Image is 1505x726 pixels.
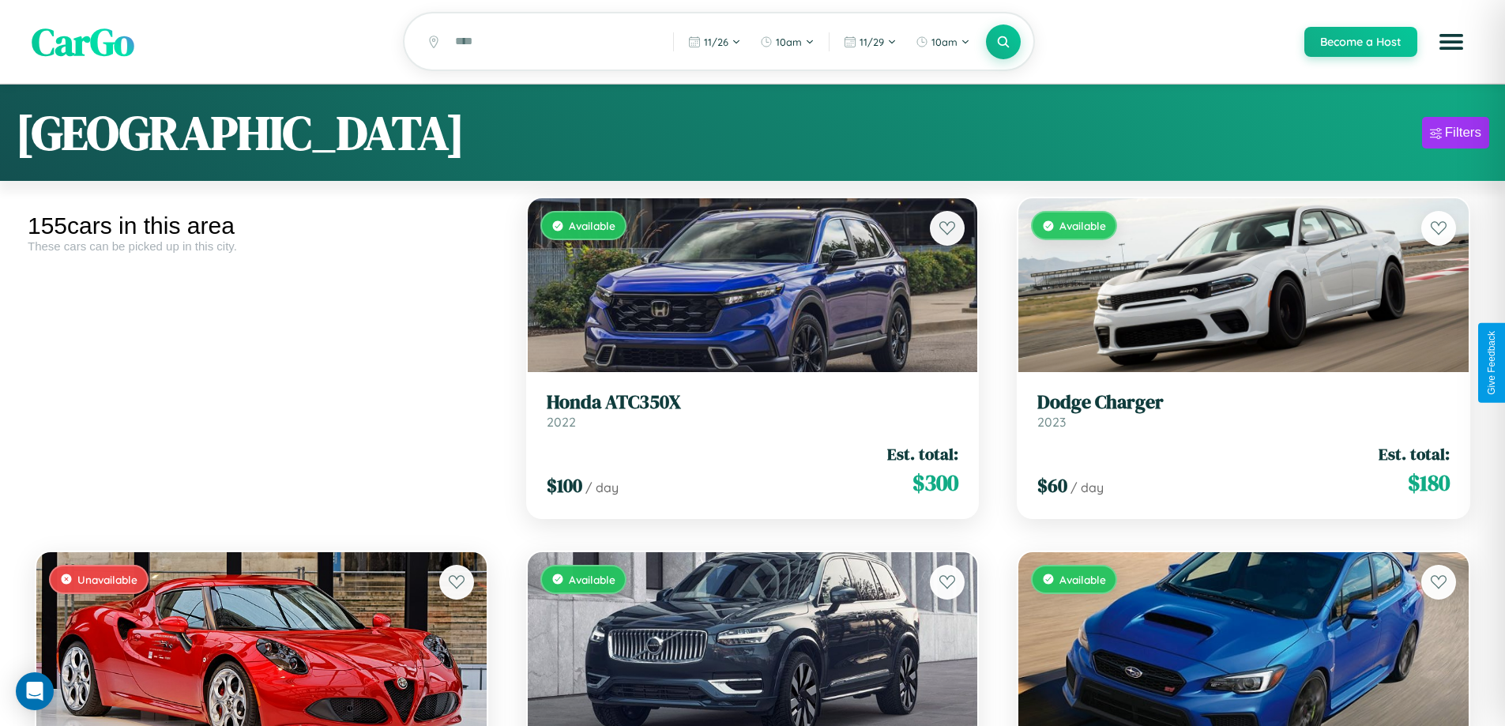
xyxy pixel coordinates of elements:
div: These cars can be picked up in this city. [28,239,495,253]
span: Available [569,219,615,232]
div: Open Intercom Messenger [16,672,54,710]
span: $ 300 [912,467,958,498]
button: 11/26 [680,29,749,55]
h3: Honda ATC350X [547,391,959,414]
button: 10am [908,29,978,55]
div: Give Feedback [1486,331,1497,395]
button: Open menu [1429,20,1473,64]
button: Become a Host [1304,27,1417,57]
button: 11/29 [836,29,905,55]
span: 10am [931,36,958,48]
span: 2022 [547,414,576,430]
span: Unavailable [77,573,137,586]
h1: [GEOGRAPHIC_DATA] [16,100,465,165]
button: Filters [1422,117,1489,149]
span: 11 / 26 [704,36,728,48]
span: / day [1070,480,1104,495]
span: Available [1059,573,1106,586]
span: Available [1059,219,1106,232]
span: Available [569,573,615,586]
div: Filters [1445,125,1481,141]
span: CarGo [32,16,134,68]
span: $ 180 [1408,467,1450,498]
span: $ 100 [547,472,582,498]
a: Honda ATC350X2022 [547,391,959,430]
span: 2023 [1037,414,1066,430]
div: 155 cars in this area [28,213,495,239]
span: 11 / 29 [860,36,884,48]
h3: Dodge Charger [1037,391,1450,414]
span: / day [585,480,619,495]
span: $ 60 [1037,472,1067,498]
button: 10am [752,29,822,55]
span: Est. total: [887,442,958,465]
a: Dodge Charger2023 [1037,391,1450,430]
span: 10am [776,36,802,48]
span: Est. total: [1379,442,1450,465]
